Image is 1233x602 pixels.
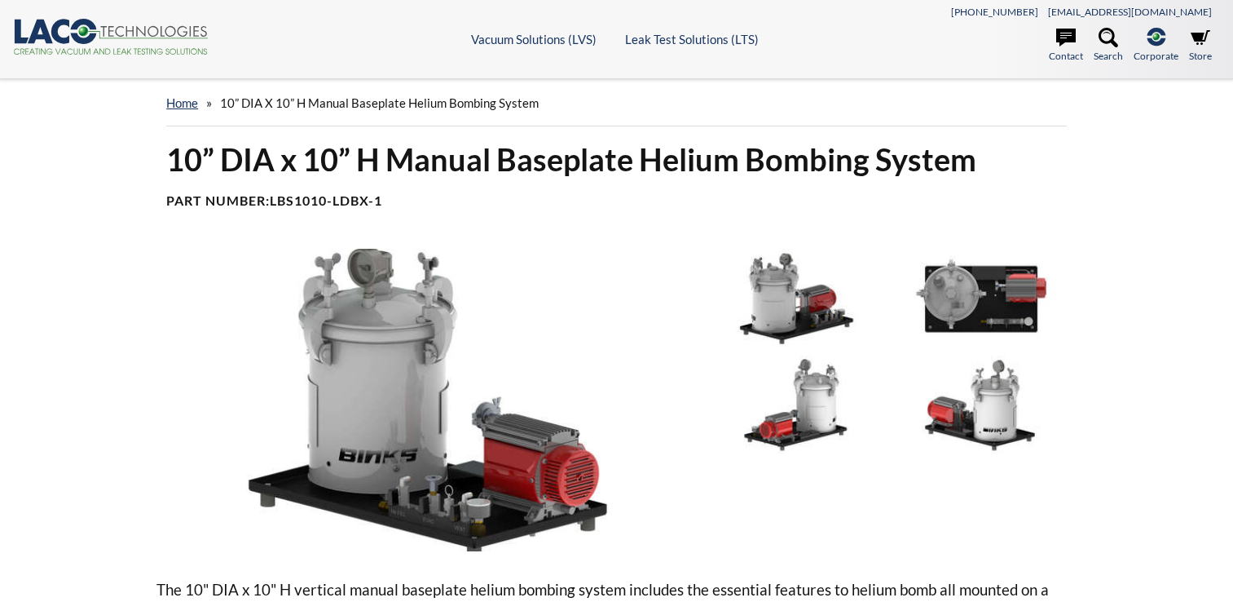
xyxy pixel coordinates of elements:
[951,6,1038,18] a: [PHONE_NUMBER]
[708,356,884,454] img: 10" x 10" Bombing system on baseplate rear view
[471,32,597,46] a: Vacuum Solutions (LVS)
[156,249,695,551] img: 10" x 10" Bombing system on baseplate
[892,249,1068,347] img: 10" x 10" Bombing system on baseplate top view
[1134,48,1178,64] span: Corporate
[166,95,198,110] a: home
[1048,6,1212,18] a: [EMAIL_ADDRESS][DOMAIN_NAME]
[892,356,1068,454] img: 10" x 10" Bombing system on baseplate 3/4 rear view
[166,80,1067,126] div: »
[1094,28,1123,64] a: Search
[166,193,1067,210] h4: Part Number:
[166,139,1067,179] h1: 10” DIA x 10” H Manual Baseplate Helium Bombing System
[708,249,884,347] img: 10" x 10" Bombing system on baseplate 3/4 view
[1189,28,1212,64] a: Store
[625,32,759,46] a: Leak Test Solutions (LTS)
[220,95,539,110] span: 10” DIA x 10” H Manual Baseplate Helium Bombing System
[270,193,382,208] b: LBS1010-LDBX-1
[1049,28,1083,64] a: Contact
